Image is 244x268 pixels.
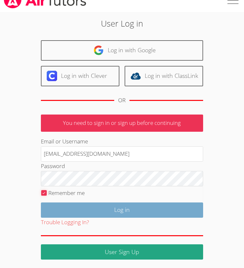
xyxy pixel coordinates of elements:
div: OR [118,96,126,105]
img: clever-logo-6eab21bc6e7a338710f1a6ff85c0baf02591cd810cc4098c63d3a4b26e2feb20.svg [47,71,57,81]
label: Password [41,162,65,170]
img: classlink-logo-d6bb404cc1216ec64c9a2012d9dc4662098be43eaf13dc465df04b49fa7ab582.svg [130,71,141,81]
label: Email or Username [41,138,88,145]
p: You need to sign in or sign up before continuing [41,115,203,132]
input: Log in [41,202,203,218]
img: google-logo-50288ca7cdecda66e5e0955fdab243c47b7ad437acaf1139b6f446037453330a.svg [93,45,104,55]
a: Log in with Google [41,40,203,61]
h2: User Log in [34,17,210,30]
label: Remember me [48,189,85,197]
a: Log in with Clever [41,66,119,86]
a: Log in with ClassLink [125,66,203,86]
a: User Sign Up [41,244,203,260]
button: Trouble Logging In? [41,218,89,227]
